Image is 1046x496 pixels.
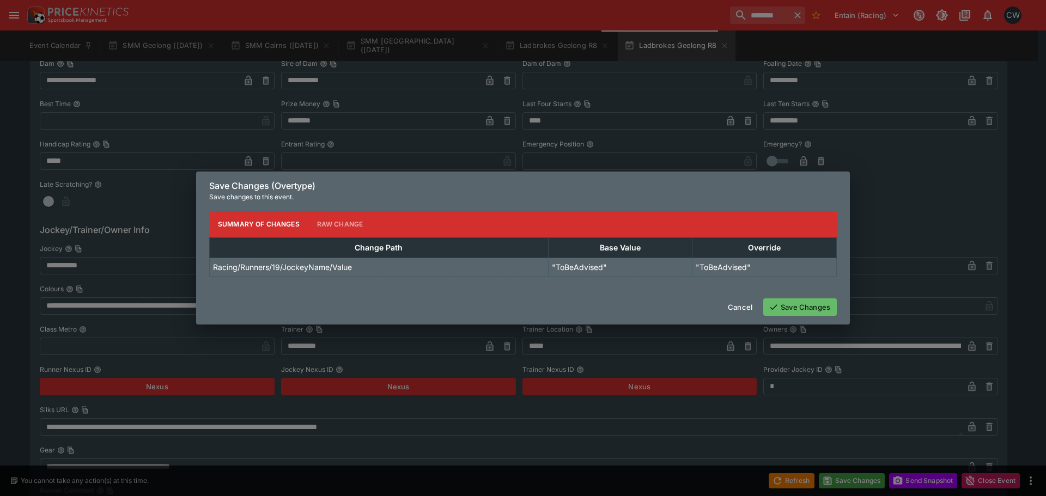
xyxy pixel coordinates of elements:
button: Summary of Changes [209,211,308,237]
p: Save changes to this event. [209,192,837,203]
h6: Save Changes (Overtype) [209,180,837,192]
th: Base Value [548,237,692,258]
th: Change Path [210,237,549,258]
button: Cancel [721,298,759,316]
td: "ToBeAdvised" [548,258,692,276]
button: Raw Change [308,211,372,237]
th: Override [692,237,837,258]
button: Save Changes [763,298,837,316]
p: Racing/Runners/19/JockeyName/Value [213,261,352,273]
td: "ToBeAdvised" [692,258,837,276]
